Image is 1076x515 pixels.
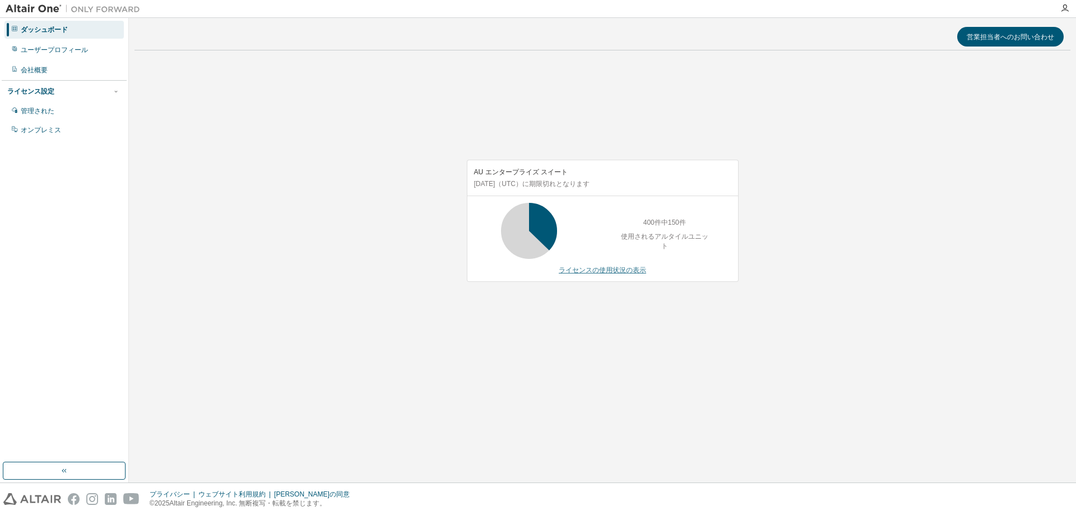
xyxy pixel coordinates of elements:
font: Altair Engineering, Inc. 無断複写・転載を禁じます。 [169,499,326,507]
button: 営業担当者へのお問い合わせ [957,27,1064,47]
img: linkedin.svg [105,493,117,505]
img: アルタイルワン [6,3,146,15]
font: 会社概要 [21,66,48,74]
font: 使用されるアルタイルユニット [621,233,708,250]
img: altair_logo.svg [3,493,61,505]
font: ライセンスの使用状況の表示 [559,266,646,274]
font: [DATE] [474,180,495,188]
font: ユーザープロフィール [21,46,88,54]
img: facebook.svg [68,493,80,505]
font: プライバシー [150,490,190,498]
font: 営業担当者へのお問い合わせ [967,32,1054,41]
font: ライセンス設定 [7,87,54,95]
font: 400件中150件 [643,219,686,226]
font: に期限切れとなります [522,180,590,188]
font: 管理された [21,107,54,115]
font: ウェブサイト利用規約 [198,490,266,498]
font: ダッシュボード [21,26,68,34]
font: 2025 [155,499,170,507]
font: [PERSON_NAME]の同意 [274,490,350,498]
font: AU エンタープライズ スイート [474,168,568,176]
font: オンプレミス [21,126,61,134]
img: instagram.svg [86,493,98,505]
font: © [150,499,155,507]
font: （UTC） [495,180,522,188]
img: youtube.svg [123,493,140,505]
